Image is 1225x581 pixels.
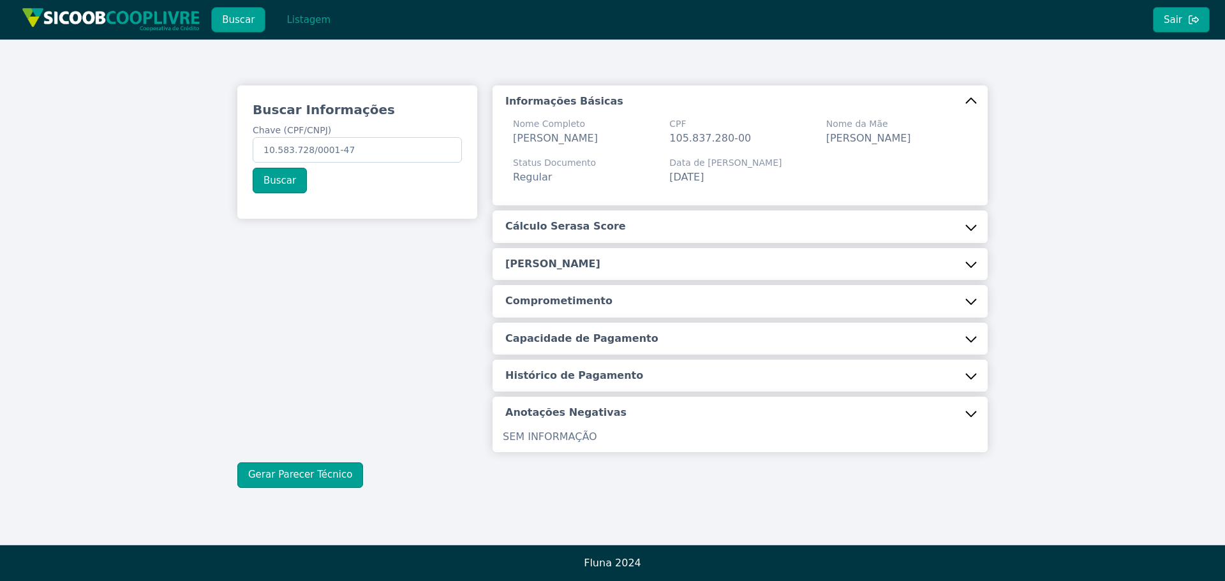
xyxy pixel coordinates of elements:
span: Nome Completo [513,117,598,131]
button: Cálculo Serasa Score [493,210,988,242]
span: Nome da Mãe [826,117,911,131]
button: Anotações Negativas [493,397,988,429]
span: CPF [669,117,751,131]
p: SEM INFORMAÇÃO [503,429,977,445]
span: [PERSON_NAME] [826,132,911,144]
button: Histórico de Pagamento [493,360,988,392]
input: Chave (CPF/CNPJ) [253,137,462,163]
button: Capacidade de Pagamento [493,323,988,355]
button: Gerar Parecer Técnico [237,462,363,488]
span: [PERSON_NAME] [513,132,598,144]
h5: [PERSON_NAME] [505,257,600,271]
span: Chave (CPF/CNPJ) [253,125,331,135]
h5: Capacidade de Pagamento [505,332,658,346]
button: Buscar [253,168,307,193]
span: 105.837.280-00 [669,132,751,144]
span: Status Documento [513,156,596,170]
h5: Comprometimento [505,294,612,308]
span: Fluna 2024 [584,557,641,569]
button: Informações Básicas [493,85,988,117]
button: Listagem [276,7,341,33]
h5: Anotações Negativas [505,406,627,420]
button: Sair [1153,7,1210,33]
button: Buscar [211,7,265,33]
img: img/sicoob_cooplivre.png [22,8,200,31]
h3: Buscar Informações [253,101,462,119]
span: Regular [513,171,552,183]
span: Data de [PERSON_NAME] [669,156,782,170]
span: [DATE] [669,171,704,183]
button: [PERSON_NAME] [493,248,988,280]
h5: Cálculo Serasa Score [505,219,626,233]
h5: Histórico de Pagamento [505,369,643,383]
button: Comprometimento [493,285,988,317]
h5: Informações Básicas [505,94,623,108]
